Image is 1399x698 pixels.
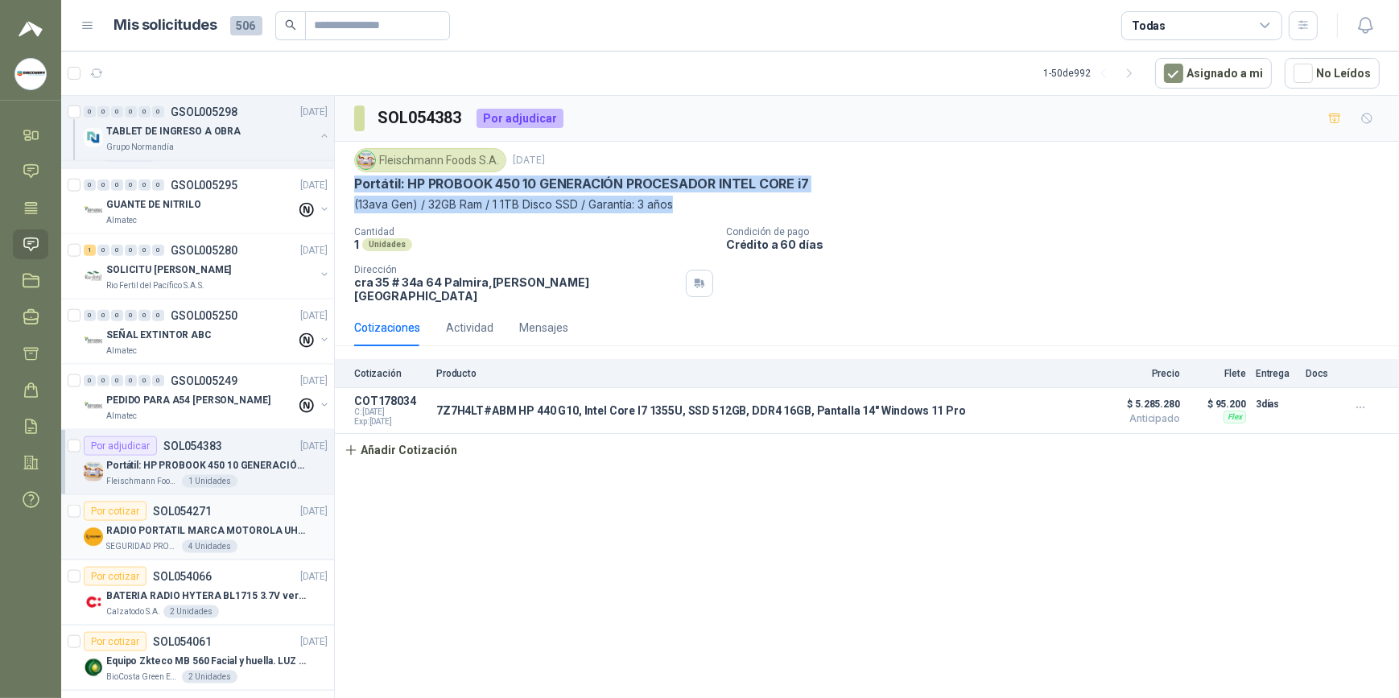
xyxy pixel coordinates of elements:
p: SEÑAL EXTINTOR ABC [106,328,212,343]
img: Company Logo [84,658,103,677]
div: 0 [138,106,151,118]
img: Logo peakr [19,19,43,39]
p: Rio Fertil del Pacífico S.A.S. [106,279,204,292]
a: 1 0 0 0 0 0 GSOL005280[DATE] Company LogoSOLICITU [PERSON_NAME]Rio Fertil del Pacífico S.A.S. [84,241,331,292]
div: 0 [125,245,137,256]
p: Cotización [354,368,427,379]
p: [DATE] [300,634,328,650]
div: 0 [138,310,151,321]
div: 2 Unidades [163,605,219,618]
p: COT178034 [354,394,427,407]
div: 0 [111,106,123,118]
p: [DATE] [300,243,328,258]
div: 0 [84,106,96,118]
div: Por cotizar [84,632,147,651]
p: GSOL005249 [171,375,237,386]
div: 0 [111,310,123,321]
a: 0 0 0 0 0 0 GSOL005249[DATE] Company LogoPEDIDO PARA A54 [PERSON_NAME]Almatec [84,371,331,423]
a: Por cotizarSOL054061[DATE] Company LogoEquipo Zkteco MB 560 Facial y huella. LUZ VISIBLEBioCosta ... [61,626,334,691]
div: 0 [111,180,123,191]
p: Portátil: HP PROBOOK 450 10 GENERACIÓN PROCESADOR INTEL CORE i7 [106,458,307,473]
div: Cotizaciones [354,319,420,337]
div: 2 Unidades [182,671,237,684]
img: Company Logo [84,128,103,147]
div: 0 [125,180,137,191]
p: SEGURIDAD PROVISER LTDA [106,540,179,553]
div: 0 [84,310,96,321]
img: Company Logo [84,462,103,481]
p: Entrega [1256,368,1296,379]
p: [DATE] [513,153,545,168]
span: C: [DATE] [354,407,427,417]
p: Condición de pago [726,226,1393,237]
button: Asignado a mi [1155,58,1272,89]
div: 1 [84,245,96,256]
p: Equipo Zkteco MB 560 Facial y huella. LUZ VISIBLE [106,654,307,669]
div: Por cotizar [84,567,147,586]
h3: SOL054383 [378,105,464,130]
div: 0 [152,106,164,118]
img: Company Logo [15,59,46,89]
p: GSOL005280 [171,245,237,256]
div: 1 - 50 de 992 [1043,60,1142,86]
p: SOL054271 [153,506,212,517]
p: Dirección [354,264,679,275]
div: 0 [111,245,123,256]
div: 0 [138,375,151,386]
div: 0 [138,245,151,256]
p: [DATE] [300,504,328,519]
p: SOL054066 [153,571,212,582]
a: 0 0 0 0 0 0 GSOL005250[DATE] Company LogoSEÑAL EXTINTOR ABCAlmatec [84,306,331,357]
div: Todas [1132,17,1166,35]
a: 0 0 0 0 0 0 GSOL005295[DATE] Company LogoGUANTE DE NITRILOAlmatec [84,176,331,227]
div: 0 [152,180,164,191]
p: Portátil: HP PROBOOK 450 10 GENERACIÓN PROCESADOR INTEL CORE i7 [354,176,809,192]
p: $ 95.200 [1190,394,1246,414]
button: Añadir Cotización [335,434,467,466]
p: [DATE] [300,374,328,389]
p: 1 [354,237,359,251]
div: 0 [125,375,137,386]
p: [DATE] [300,439,328,454]
span: Anticipado [1100,414,1180,423]
p: Almatec [106,410,137,423]
div: 0 [125,106,137,118]
div: Actividad [446,319,493,337]
div: 0 [138,180,151,191]
div: 0 [97,180,109,191]
a: Por cotizarSOL054066[DATE] Company LogoBATERIA RADIO HYTERA BL1715 3.7V ver imagenCalzatodo S.A.2... [61,560,334,626]
p: BioCosta Green Energy S.A.S [106,671,179,684]
p: Fleischmann Foods S.A. [106,475,179,488]
div: 0 [125,310,137,321]
p: TABLET DE INGRESO A OBRA [106,124,241,139]
p: GSOL005298 [171,106,237,118]
span: Exp: [DATE] [354,417,427,427]
img: Company Logo [84,201,103,221]
button: No Leídos [1285,58,1380,89]
p: Calzatodo S.A. [106,605,160,618]
div: 0 [97,106,109,118]
a: Por cotizarSOL054271[DATE] Company LogoRADIO PORTATIL MARCA MOTOROLA UHF SIN PANTALLA CON GPS, IN... [61,495,334,560]
div: Mensajes [519,319,568,337]
span: $ 5.285.280 [1100,394,1180,414]
p: [DATE] [300,569,328,584]
a: Por adjudicarSOL054383[DATE] Company LogoPortátil: HP PROBOOK 450 10 GENERACIÓN PROCESADOR INTEL ... [61,430,334,495]
p: cra 35 # 34a 64 Palmira , [PERSON_NAME][GEOGRAPHIC_DATA] [354,275,679,303]
p: GUANTE DE NITRILO [106,197,201,213]
div: Por adjudicar [84,436,157,456]
span: search [285,19,296,31]
h1: Mis solicitudes [114,14,217,37]
p: (13ava Gen) / 32GB Ram / 1 1TB Disco SSD / Garantía: 3 años [354,196,1380,213]
div: 0 [84,180,96,191]
div: 0 [84,375,96,386]
p: GSOL005250 [171,310,237,321]
div: Por cotizar [84,502,147,521]
div: 0 [152,375,164,386]
p: BATERIA RADIO HYTERA BL1715 3.7V ver imagen [106,589,307,604]
div: 0 [152,245,164,256]
p: Almatec [106,345,137,357]
div: 0 [152,310,164,321]
div: 1 Unidades [182,475,237,488]
div: Fleischmann Foods S.A. [354,148,506,172]
img: Company Logo [84,593,103,612]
